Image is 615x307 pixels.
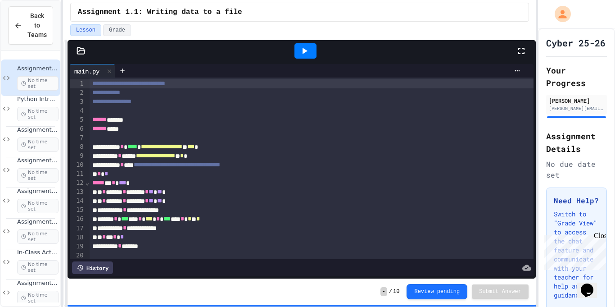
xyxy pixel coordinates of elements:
[70,24,101,36] button: Lesson
[545,4,573,24] div: My Account
[27,11,47,40] span: Back to Teams
[70,88,85,97] div: 2
[546,64,607,89] h2: Your Progress
[70,106,85,115] div: 4
[70,233,85,242] div: 18
[17,76,59,91] span: No time set
[17,188,59,195] span: Assignment 1.4: Dice Probabilities
[70,142,85,151] div: 8
[549,105,604,112] div: [PERSON_NAME][EMAIL_ADDRESS][DOMAIN_NAME]
[479,288,521,295] span: Submit Answer
[17,96,59,103] span: Python Introduction
[407,284,467,299] button: Review pending
[70,251,85,260] div: 20
[70,206,85,215] div: 15
[17,157,59,165] span: Assignment 1.3: Statistical Calculations
[70,124,85,133] div: 6
[17,137,59,152] span: No time set
[472,284,529,299] button: Submit Answer
[8,6,53,45] button: Back to Teams
[17,107,59,121] span: No time set
[546,159,607,180] div: No due date set
[540,232,606,270] iframe: chat widget
[103,24,131,36] button: Grade
[70,215,85,224] div: 16
[393,288,399,295] span: 10
[17,260,59,275] span: No time set
[70,160,85,170] div: 10
[70,242,85,251] div: 19
[70,151,85,160] div: 9
[17,280,59,287] span: Assignment 1.6: Filtering IP Addresses
[85,179,90,186] span: Fold line
[17,291,59,305] span: No time set
[70,188,85,197] div: 13
[17,65,59,73] span: Assignment 1.1: Writing data to a file
[380,287,387,296] span: -
[554,195,599,206] h3: Need Help?
[70,115,85,124] div: 5
[546,37,606,49] h1: Cyber 25-26
[549,96,604,105] div: [PERSON_NAME]
[17,218,59,226] span: Assignment 1.5: Blood Type Data
[17,229,59,244] span: No time set
[72,261,113,274] div: History
[70,79,85,88] div: 1
[389,288,392,295] span: /
[70,224,85,233] div: 17
[70,97,85,106] div: 3
[70,133,85,142] div: 7
[78,7,242,18] span: Assignment 1.1: Writing data to a file
[70,66,104,76] div: main.py
[546,130,607,155] h2: Assignment Details
[17,126,59,134] span: Assignment #1.2: Parsing Time Data
[17,249,59,257] span: In-Class Activity, [DATE]
[17,199,59,213] span: No time set
[554,210,599,300] p: Switch to "Grade View" to access the chat feature and communicate with your teacher for help and ...
[70,170,85,179] div: 11
[577,271,606,298] iframe: chat widget
[17,168,59,183] span: No time set
[70,64,115,78] div: main.py
[70,179,85,188] div: 12
[70,197,85,206] div: 14
[4,4,62,57] div: Chat with us now!Close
